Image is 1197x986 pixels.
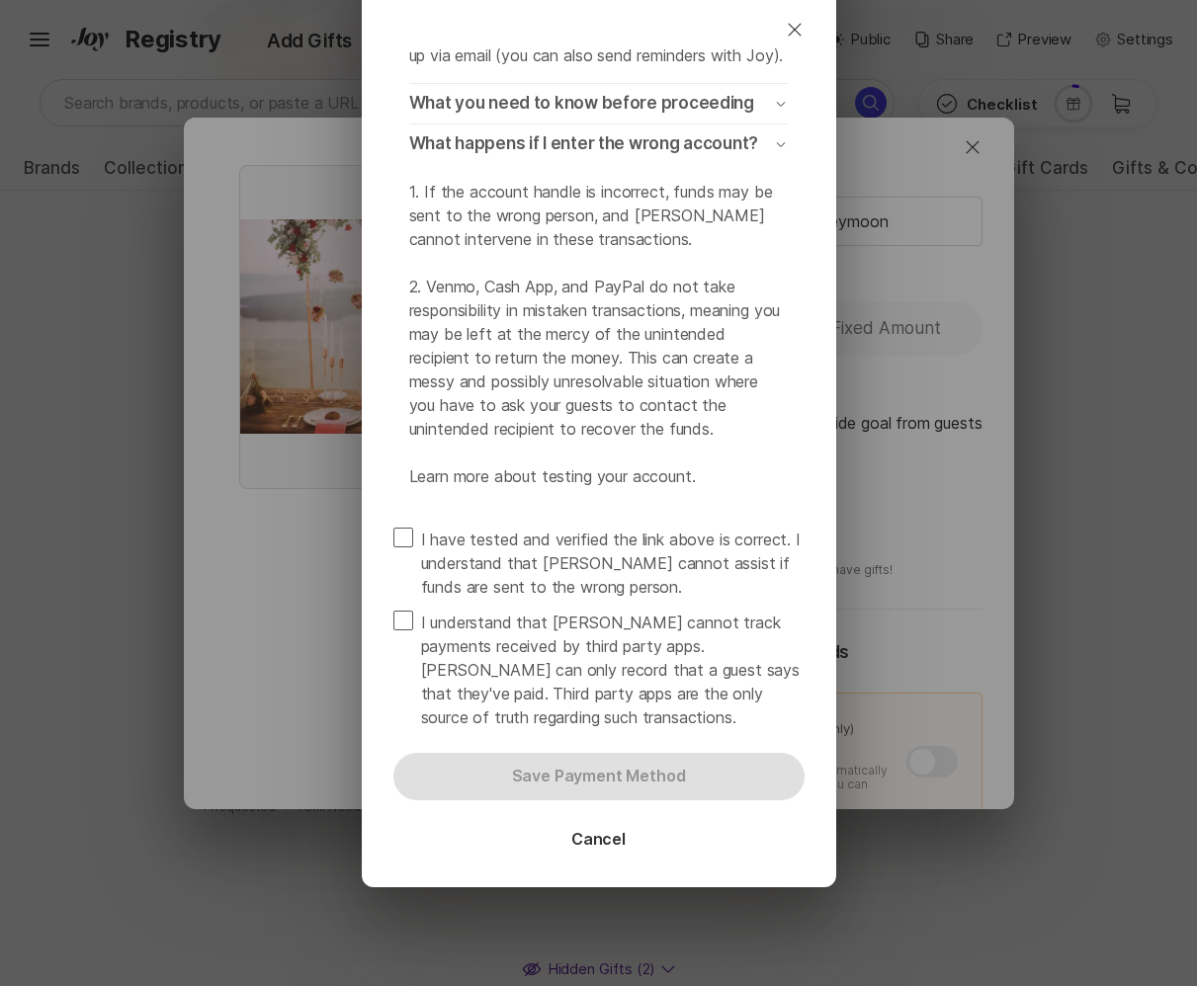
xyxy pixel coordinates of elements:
[393,164,805,504] div: What happens if I enter the wrong account?
[393,753,805,800] button: Save Payment Method
[421,528,805,599] span: I have tested and verified the link above is correct. I understand that [PERSON_NAME] cannot assi...
[421,611,805,729] span: I understand that [PERSON_NAME] cannot track payments received by third party apps. [PERSON_NAME]...
[409,132,759,156] p: What happens if I enter the wrong account?
[409,92,754,116] p: What you need to know before proceeding
[393,124,805,164] button: What happens if I enter the wrong account?
[548,816,649,863] button: Cancel
[393,84,805,123] button: What you need to know before proceeding
[409,172,789,488] p: 1. If the account handle is incorrect, funds may be sent to the wrong person, and [PERSON_NAME] c...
